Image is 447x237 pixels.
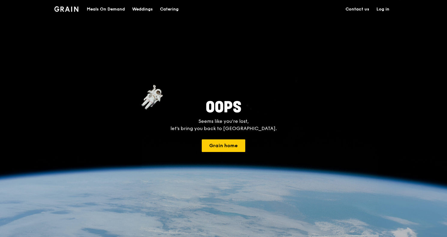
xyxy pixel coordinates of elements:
div: Meals On Demand [87,0,125,18]
a: Log in [373,0,393,18]
div: Weddings [132,0,153,18]
img: Grain [54,6,79,12]
a: Contact us [342,0,373,18]
div: Catering [160,0,179,18]
a: Weddings [128,0,156,18]
a: Catering [156,0,182,18]
p: Seems like you're lost, let's bring you back to [GEOGRAPHIC_DATA]. [5,118,442,132]
h2: oops [5,102,442,113]
button: Grain home [202,139,245,152]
